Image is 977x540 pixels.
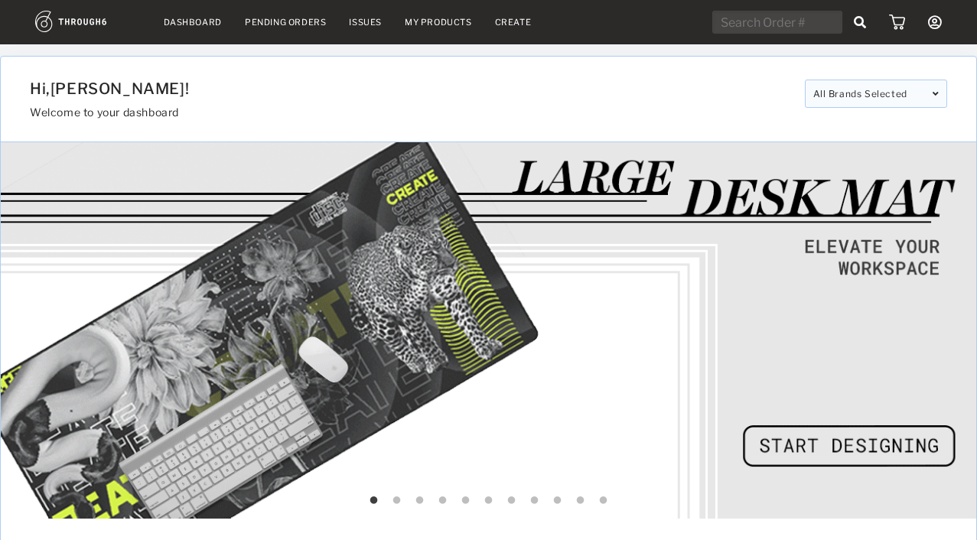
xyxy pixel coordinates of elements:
button: 2 [389,493,405,509]
img: logo.1c10ca64.svg [35,11,141,32]
h3: Welcome to your dashboard [30,106,793,119]
a: My Products [405,17,472,28]
button: 5 [458,493,474,509]
button: 6 [481,493,497,509]
button: 4 [435,493,451,509]
button: 3 [412,493,428,509]
input: Search Order # [712,11,842,34]
div: All Brands Selected [805,80,948,108]
img: 68b8b232-0003-4352-b7e2-3a53cc3ac4a2.gif [1,142,977,519]
a: Dashboard [164,17,222,28]
button: 11 [596,493,611,509]
button: 10 [573,493,588,509]
button: 9 [550,493,565,509]
button: 1 [366,493,382,509]
a: Create [495,17,532,28]
button: 7 [504,493,519,509]
h1: Hi, [PERSON_NAME] ! [30,80,793,98]
button: 8 [527,493,542,509]
a: Issues [349,17,382,28]
img: icon_cart.dab5cea1.svg [889,15,905,30]
a: Pending Orders [245,17,326,28]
